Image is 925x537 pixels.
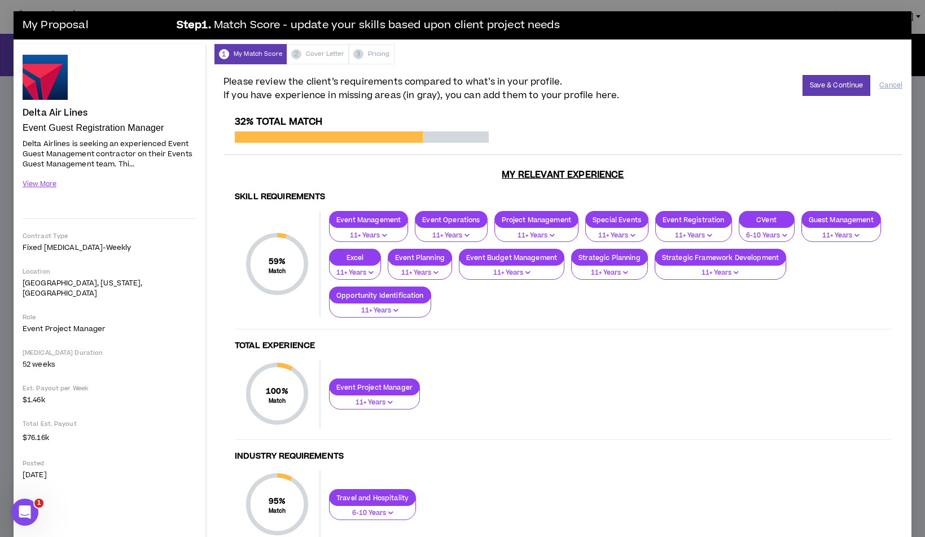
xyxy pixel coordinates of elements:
[23,359,196,369] p: 52 weeks
[23,138,196,170] p: Delta Airlines is seeking an experienced Event Guest Management contractor on their Events Guest ...
[329,221,408,243] button: 11+ Years
[23,313,196,322] p: Role
[235,341,891,351] h4: Total Experience
[459,258,564,280] button: 11+ Years
[336,508,409,518] p: 6-10 Years
[23,430,49,444] span: $76.16k
[809,231,874,241] p: 11+ Years
[572,253,647,262] p: Strategic Planning
[330,494,415,502] p: Travel and Hospitality
[655,253,786,262] p: Strategic Framework Development
[23,324,106,334] span: Event Project Manager
[415,221,487,243] button: 11+ Years
[219,49,229,59] span: 1
[235,451,891,462] h4: Industry Requirements
[223,75,619,102] span: Please review the client’s requirements compared to what’s in your profile. If you have experienc...
[422,231,480,241] p: 11+ Years
[494,221,579,243] button: 11+ Years
[656,215,731,224] p: Event Registration
[23,232,196,240] p: Contract Type
[214,17,560,34] span: Match Score - update your skills based upon client project needs
[329,499,416,520] button: 6-10 Years
[214,44,287,64] div: My Match Score
[502,231,572,241] p: 11+ Years
[662,268,779,278] p: 11+ Years
[330,215,407,224] p: Event Management
[269,507,286,515] small: Match
[23,384,196,393] p: Est. Payout per Week
[746,231,787,241] p: 6-10 Years
[269,256,286,267] span: 59 %
[269,495,286,507] span: 95 %
[415,215,486,224] p: Event Operations
[336,306,424,316] p: 11+ Years
[495,215,578,224] p: Project Management
[388,258,452,280] button: 11+ Years
[11,499,38,526] iframe: Intercom live chat
[655,221,732,243] button: 11+ Years
[235,115,322,129] span: 32% Total Match
[801,221,881,243] button: 11+ Years
[459,253,564,262] p: Event Budget Management
[571,258,648,280] button: 11+ Years
[578,268,641,278] p: 11+ Years
[23,267,196,276] p: Location
[329,296,431,318] button: 11+ Years
[802,215,880,224] p: Guest Management
[330,253,380,262] p: Excel
[23,174,56,194] button: View More
[23,470,196,480] p: [DATE]
[23,14,169,37] h3: My Proposal
[23,243,131,253] span: Fixed [MEDICAL_DATA] - weekly
[269,267,286,275] small: Match
[586,215,648,224] p: Special Events
[739,215,794,224] p: CVent
[266,397,288,405] small: Match
[330,291,431,300] p: Opportunity Identification
[177,17,211,34] b: Step 1 .
[655,258,786,280] button: 11+ Years
[593,231,641,241] p: 11+ Years
[23,349,196,357] p: [MEDICAL_DATA] Duration
[23,420,196,428] p: Total Est. Payout
[23,278,196,298] p: [GEOGRAPHIC_DATA], [US_STATE], [GEOGRAPHIC_DATA]
[235,192,891,203] h4: Skill Requirements
[336,268,374,278] p: 11+ Years
[585,221,648,243] button: 11+ Years
[879,76,902,95] button: Cancel
[336,231,401,241] p: 11+ Years
[466,268,557,278] p: 11+ Years
[388,253,451,262] p: Event Planning
[395,268,445,278] p: 11+ Years
[23,122,196,134] p: Event Guest Registration Manager
[336,398,413,408] p: 11+ Years
[739,221,795,243] button: 6-10 Years
[329,388,420,410] button: 11+ Years
[803,75,871,96] button: Save & Continue
[23,395,196,405] p: $1.46k
[329,258,381,280] button: 11+ Years
[663,231,725,241] p: 11+ Years
[34,499,43,508] span: 1
[266,385,288,397] span: 100 %
[23,459,196,468] p: Posted
[330,383,419,391] p: Event Project Manager
[223,169,902,181] h3: My Relevant Experience
[23,108,87,118] h4: Delta Air Lines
